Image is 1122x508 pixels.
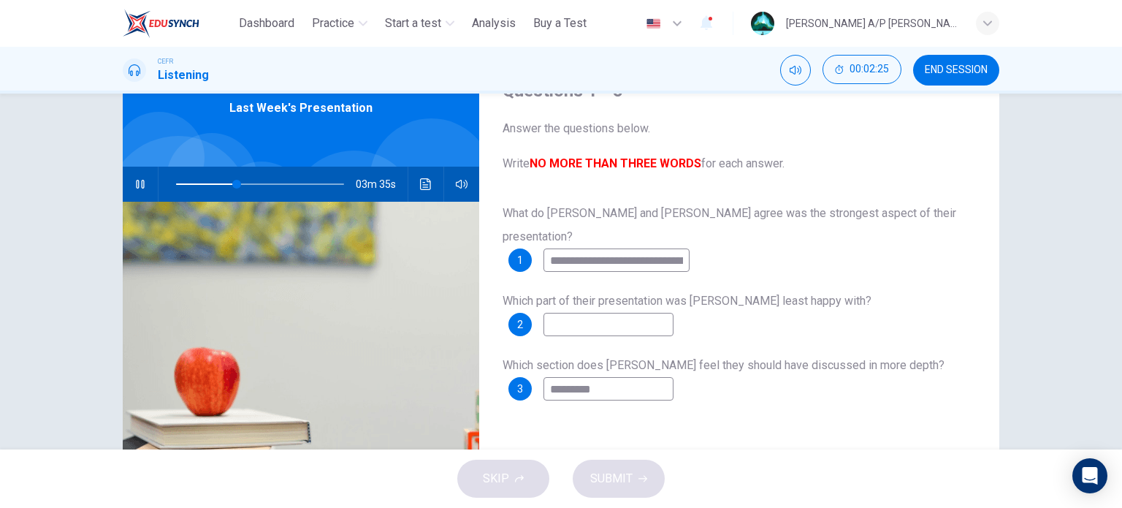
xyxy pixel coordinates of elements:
[823,55,901,86] div: Hide
[780,55,811,86] div: Mute
[527,10,592,37] button: Buy a Test
[533,15,587,32] span: Buy a Test
[123,9,233,38] a: ELTC logo
[472,15,516,32] span: Analysis
[517,255,523,265] span: 1
[503,206,956,243] span: What do [PERSON_NAME] and [PERSON_NAME] agree was the strongest aspect of their presentation?
[312,15,354,32] span: Practice
[306,10,373,37] button: Practice
[751,12,774,35] img: Profile picture
[503,294,871,308] span: Which part of their presentation was [PERSON_NAME] least happy with?
[786,15,958,32] div: [PERSON_NAME] A/P [PERSON_NAME] KPM-Guru
[356,167,408,202] span: 03m 35s
[414,167,438,202] button: Click to see the audio transcription
[517,319,523,330] span: 2
[823,55,901,84] button: 00:02:25
[379,10,460,37] button: Start a test
[123,9,199,38] img: ELTC logo
[158,67,209,84] h1: Listening
[503,358,944,372] span: Which section does [PERSON_NAME] feel they should have discussed in more depth?
[229,99,373,117] span: Last Week's Presentation
[530,156,701,170] b: NO MORE THAN THREE WORDS
[850,64,889,75] span: 00:02:25
[239,15,294,32] span: Dashboard
[913,55,999,86] button: END SESSION
[385,15,441,32] span: Start a test
[466,10,522,37] button: Analysis
[925,64,988,76] span: END SESSION
[503,120,976,173] span: Answer the questions below. Write for each answer.
[233,10,300,37] button: Dashboard
[644,18,663,29] img: en
[1072,458,1107,493] div: Open Intercom Messenger
[517,384,523,394] span: 3
[158,56,173,67] span: CEFR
